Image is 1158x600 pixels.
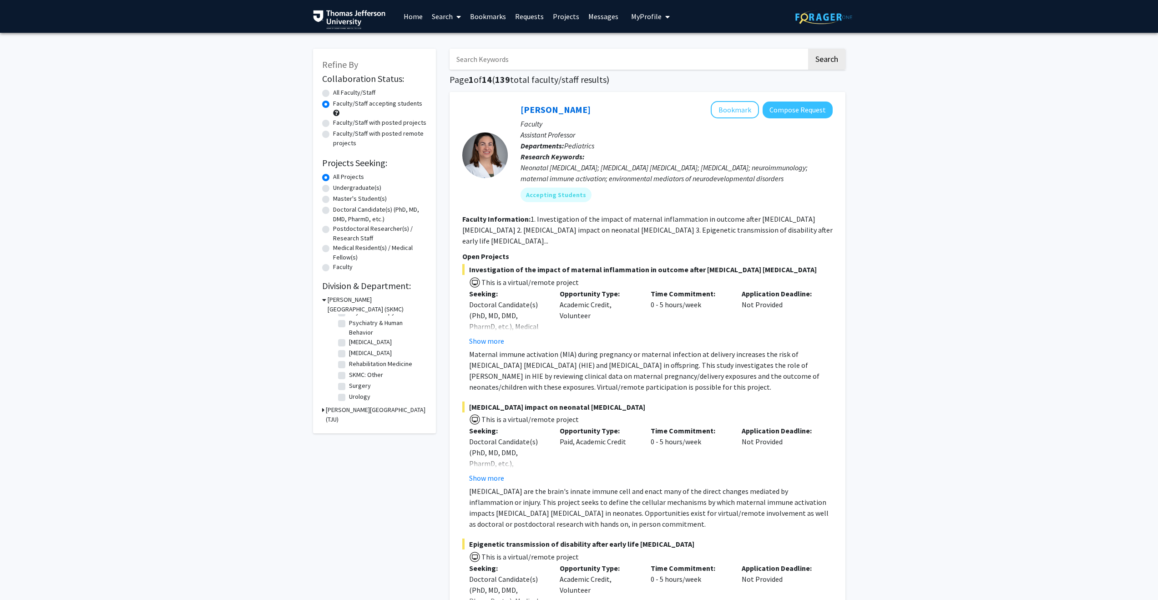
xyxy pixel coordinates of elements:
[462,264,833,275] span: Investigation of the impact of maternal inflammation in outcome after [MEDICAL_DATA] [MEDICAL_DATA]
[480,552,579,561] span: This is a virtual/remote project
[349,370,383,380] label: SKMC: Other
[644,288,735,346] div: 0 - 5 hours/week
[326,405,427,424] h3: [PERSON_NAME][GEOGRAPHIC_DATA] (TJU)
[521,104,591,115] a: [PERSON_NAME]
[651,563,728,574] p: Time Commitment:
[465,0,511,32] a: Bookmarks
[349,381,371,391] label: Surgery
[651,425,728,436] p: Time Commitment:
[495,74,510,85] span: 139
[469,349,833,392] p: Maternal immune activation (MIA) during pregnancy or maternal infection at delivery increases the...
[631,12,662,21] span: My Profile
[480,278,579,287] span: This is a virtual/remote project
[742,563,819,574] p: Application Deadline:
[462,214,531,224] b: Faculty Information:
[469,299,546,354] div: Doctoral Candidate(s) (PhD, MD, DMD, PharmD, etc.), Medical Resident(s) / Medical Fellow(s)
[521,188,592,202] mat-chip: Accepting Students
[349,359,412,369] label: Rehabilitation Medicine
[333,262,353,272] label: Faculty
[462,251,833,262] p: Open Projects
[521,152,585,161] b: Research Keywords:
[711,101,759,118] button: Add Elizabeth Wright-Jin to Bookmarks
[469,425,546,436] p: Seeking:
[333,224,427,243] label: Postdoctoral Researcher(s) / Research Staff
[521,118,833,129] p: Faculty
[427,0,465,32] a: Search
[349,348,392,358] label: [MEDICAL_DATA]
[333,118,426,127] label: Faculty/Staff with posted projects
[521,141,564,150] b: Departments:
[742,425,819,436] p: Application Deadline:
[313,10,386,29] img: Thomas Jefferson University Logo
[450,74,845,85] h1: Page of ( total faculty/staff results)
[462,402,833,412] span: [MEDICAL_DATA] impact on neonatal [MEDICAL_DATA]
[553,288,644,346] div: Academic Credit, Volunteer
[469,563,546,574] p: Seeking:
[553,425,644,483] div: Paid, Academic Credit
[322,158,427,168] h2: Projects Seeking:
[808,49,845,70] button: Search
[469,473,504,483] button: Show more
[564,141,594,150] span: Pediatrics
[469,486,833,529] p: [MEDICAL_DATA] are the brain's innate immune cell and enact many of the direct changes mediated b...
[333,88,375,97] label: All Faculty/Staff
[349,392,370,402] label: Urology
[469,336,504,346] button: Show more
[735,288,826,346] div: Not Provided
[511,0,548,32] a: Requests
[462,214,833,245] fg-read-more: 1. Investigation of the impact of maternal inflammation in outcome after [MEDICAL_DATA] [MEDICAL_...
[399,0,427,32] a: Home
[763,102,833,118] button: Compose Request to Elizabeth Wright-Jin
[644,425,735,483] div: 0 - 5 hours/week
[450,49,807,70] input: Search Keywords
[333,172,364,182] label: All Projects
[469,436,546,524] div: Doctoral Candidate(s) (PhD, MD, DMD, PharmD, etc.), Postdoctoral Researcher(s) / Research Staff, ...
[482,74,492,85] span: 14
[333,183,381,193] label: Undergraduate(s)
[469,288,546,299] p: Seeking:
[333,129,427,148] label: Faculty/Staff with posted remote projects
[521,162,833,184] div: Neonatal [MEDICAL_DATA]; [MEDICAL_DATA] [MEDICAL_DATA]; [MEDICAL_DATA]; neuroimmunology; maternal...
[560,425,637,436] p: Opportunity Type:
[742,288,819,299] p: Application Deadline:
[548,0,584,32] a: Projects
[462,539,833,549] span: Epigenetic transmission of disability after early life [MEDICAL_DATA]
[560,563,637,574] p: Opportunity Type:
[795,10,852,24] img: ForagerOne Logo
[349,337,392,347] label: [MEDICAL_DATA]
[333,243,427,262] label: Medical Resident(s) / Medical Fellow(s)
[651,288,728,299] p: Time Commitment:
[322,73,427,84] h2: Collaboration Status:
[7,559,39,593] iframe: Chat
[349,318,425,337] label: Psychiatry & Human Behavior
[735,425,826,483] div: Not Provided
[584,0,623,32] a: Messages
[560,288,637,299] p: Opportunity Type:
[322,280,427,291] h2: Division & Department:
[469,74,474,85] span: 1
[333,205,427,224] label: Doctoral Candidate(s) (PhD, MD, DMD, PharmD, etc.)
[333,99,422,108] label: Faculty/Staff accepting students
[328,295,427,314] h3: [PERSON_NAME][GEOGRAPHIC_DATA] (SKMC)
[521,129,833,140] p: Assistant Professor
[322,59,358,70] span: Refine By
[480,415,579,424] span: This is a virtual/remote project
[333,194,387,203] label: Master's Student(s)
